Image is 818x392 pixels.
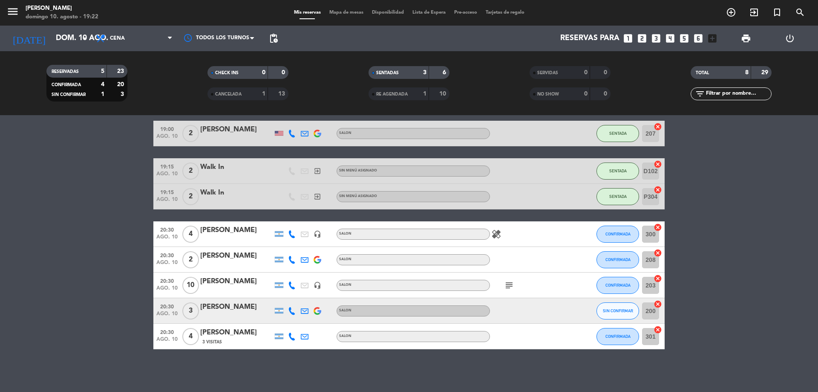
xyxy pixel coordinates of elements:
[156,301,178,311] span: 20:30
[278,91,287,97] strong: 13
[376,92,408,96] span: RE AGENDADA
[182,328,199,345] span: 4
[6,5,19,18] i: menu
[182,188,199,205] span: 2
[745,70,749,75] strong: 8
[121,91,126,97] strong: 3
[182,125,199,142] span: 2
[200,225,273,236] div: [PERSON_NAME]
[665,33,676,44] i: looks_4
[339,131,351,135] span: SALON
[6,29,52,48] i: [DATE]
[679,33,690,44] i: looks_5
[314,256,321,264] img: google-logo.png
[795,7,805,17] i: search
[368,10,408,15] span: Disponibilidad
[156,260,178,270] span: ago. 10
[604,91,609,97] strong: 0
[605,334,631,339] span: CONFIRMADA
[605,232,631,236] span: CONFIRMADA
[156,337,178,346] span: ago. 10
[101,68,104,74] strong: 5
[314,282,321,289] i: headset_mic
[596,163,639,180] button: SENTADA
[537,92,559,96] span: NO SHOW
[182,277,199,294] span: 10
[156,224,178,234] span: 20:30
[707,33,718,44] i: add_box
[268,33,279,44] span: pending_actions
[200,302,273,313] div: [PERSON_NAME]
[182,302,199,319] span: 3
[182,163,199,180] span: 2
[101,91,104,97] strong: 1
[117,68,126,74] strong: 23
[439,91,448,97] strong: 10
[156,327,178,337] span: 20:30
[156,187,178,197] span: 19:15
[6,5,19,21] button: menu
[110,35,125,41] span: Cena
[52,70,79,74] span: RESERVADAS
[741,33,751,44] span: print
[290,10,325,15] span: Mis reservas
[376,71,399,75] span: SENTADAS
[705,89,771,99] input: Filtrar por nombre...
[156,234,178,244] span: ago. 10
[584,70,588,75] strong: 0
[596,277,639,294] button: CONFIRMADA
[262,70,265,75] strong: 0
[443,70,448,75] strong: 6
[200,276,273,287] div: [PERSON_NAME]
[215,92,242,96] span: CANCELADA
[314,193,321,200] i: exit_to_app
[156,311,178,321] span: ago. 10
[772,7,782,17] i: turned_in_not
[504,280,514,290] i: subject
[785,33,795,44] i: power_settings_new
[339,334,351,338] span: SALON
[339,232,351,235] span: SALON
[609,168,627,173] span: SENTADA
[182,251,199,268] span: 2
[450,10,481,15] span: Pre-acceso
[117,81,126,87] strong: 20
[314,130,321,137] img: google-logo.png
[200,162,273,173] div: Walk In
[654,325,662,334] i: cancel
[596,251,639,268] button: CONFIRMADA
[156,161,178,171] span: 19:15
[768,26,812,51] div: LOG OUT
[596,226,639,243] button: CONFIRMADA
[695,89,705,99] i: filter_list
[654,223,662,232] i: cancel
[156,134,178,143] span: ago. 10
[605,257,631,262] span: CONFIRMADA
[182,226,199,243] span: 4
[603,308,633,313] span: SIN CONFIRMAR
[654,122,662,131] i: cancel
[202,339,222,346] span: 3 Visitas
[262,91,265,97] strong: 1
[696,71,709,75] span: TOTAL
[215,71,239,75] span: CHECK INS
[609,194,627,199] span: SENTADA
[339,309,351,312] span: SALON
[339,169,377,172] span: Sin menú asignado
[726,7,736,17] i: add_circle_outline
[156,285,178,295] span: ago. 10
[26,4,98,13] div: [PERSON_NAME]
[654,300,662,308] i: cancel
[156,250,178,260] span: 20:30
[200,250,273,261] div: [PERSON_NAME]
[584,91,588,97] strong: 0
[491,229,501,239] i: healing
[26,13,98,21] div: domingo 10. agosto - 19:22
[481,10,529,15] span: Tarjetas de regalo
[101,81,104,87] strong: 4
[314,307,321,315] img: google-logo.png
[637,33,648,44] i: looks_two
[200,187,273,198] div: Walk In
[156,124,178,134] span: 19:00
[314,230,321,238] i: headset_mic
